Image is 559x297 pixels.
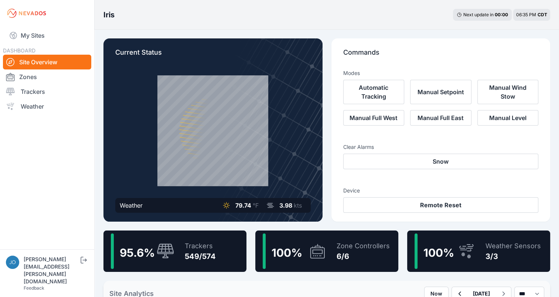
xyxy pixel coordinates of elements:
[485,241,541,251] div: Weather Sensors
[6,256,19,269] img: jonathan.allen@prim.com
[538,12,547,17] span: CDT
[407,231,550,272] a: 100%Weather Sensors3/3
[120,201,143,210] div: Weather
[343,197,539,213] button: Remote Reset
[343,69,360,77] h3: Modes
[115,47,311,64] p: Current Status
[103,5,115,24] nav: Breadcrumb
[337,251,390,262] div: 6/6
[343,80,405,104] button: Automatic Tracking
[410,80,471,104] button: Manual Setpoint
[3,27,91,44] a: My Sites
[423,246,454,259] span: 100 %
[279,202,292,209] span: 3.98
[120,246,155,259] span: 95.6 %
[477,110,539,126] button: Manual Level
[3,55,91,69] a: Site Overview
[253,202,259,209] span: °F
[3,69,91,84] a: Zones
[343,110,405,126] button: Manual Full West
[343,187,539,194] h3: Device
[235,202,251,209] span: 79.74
[272,246,302,259] span: 100 %
[294,202,302,209] span: kts
[337,241,390,251] div: Zone Controllers
[3,84,91,99] a: Trackers
[255,231,398,272] a: 100%Zone Controllers6/6
[185,241,216,251] div: Trackers
[103,231,246,272] a: 95.6%Trackers549/574
[463,12,494,17] span: Next update in
[343,47,539,64] p: Commands
[343,154,539,169] button: Snow
[343,143,539,151] h3: Clear Alarms
[495,12,508,18] div: 00 : 00
[6,7,47,19] img: Nevados
[3,47,35,54] span: DASHBOARD
[185,251,216,262] div: 549/574
[410,110,471,126] button: Manual Full East
[24,256,79,285] div: [PERSON_NAME][EMAIL_ADDRESS][PERSON_NAME][DOMAIN_NAME]
[3,99,91,114] a: Weather
[477,80,539,104] button: Manual Wind Stow
[24,285,44,291] a: Feedback
[103,10,115,20] h3: Iris
[485,251,541,262] div: 3/3
[516,12,536,17] span: 06:35 PM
